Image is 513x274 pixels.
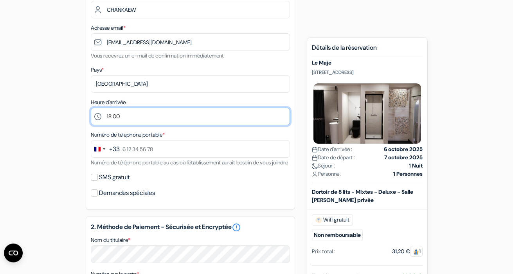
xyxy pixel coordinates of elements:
[91,223,290,232] h5: 2. Méthode de Paiement - Sécurisée et Encryptée
[99,187,155,198] label: Demandes spéciales
[312,147,318,153] img: calendar.svg
[315,217,322,223] img: free_wifi.svg
[312,170,342,178] span: Personne :
[232,223,241,232] a: error_outline
[91,141,120,157] button: Change country, selected France (+33)
[312,171,318,177] img: user_icon.svg
[312,69,423,76] p: [STREET_ADDRESS]
[91,159,288,166] small: Numéro de téléphone portable au cas où l'établissement aurait besoin de vous joindre
[91,140,290,158] input: 6 12 34 56 78
[312,163,318,169] img: moon.svg
[312,162,335,170] span: Séjour :
[91,66,104,74] label: Pays
[91,1,290,18] input: Entrer le nom de famille
[91,98,126,106] label: Heure d'arrivée
[312,59,423,66] h5: Le Maje
[91,52,224,59] small: Vous recevrez un e-mail de confirmation immédiatement
[312,247,335,256] div: Prix total :
[312,214,353,226] span: Wifi gratuit
[392,247,423,256] div: 31,20 €
[4,243,23,262] button: Ouvrir le widget CMP
[312,229,363,241] small: Non remboursable
[409,162,423,170] strong: 1 Nuit
[410,246,423,257] span: 1
[384,145,423,153] strong: 6 octobre 2025
[312,188,413,204] b: Dortoir de 8 lits - Mixtes - Deluxe - Salle [PERSON_NAME] privée
[91,236,130,244] label: Nom du titulaire
[91,131,165,139] label: Numéro de telephone portable
[384,153,423,162] strong: 7 octobre 2025
[393,170,423,178] strong: 1 Personnes
[312,145,352,153] span: Date d'arrivée :
[109,144,120,154] div: +33
[99,172,130,183] label: SMS gratuit
[312,44,423,56] h5: Détails de la réservation
[413,249,419,255] img: guest.svg
[312,155,318,161] img: calendar.svg
[91,33,290,51] input: Entrer adresse e-mail
[91,24,126,32] label: Adresse email
[312,153,355,162] span: Date de départ :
